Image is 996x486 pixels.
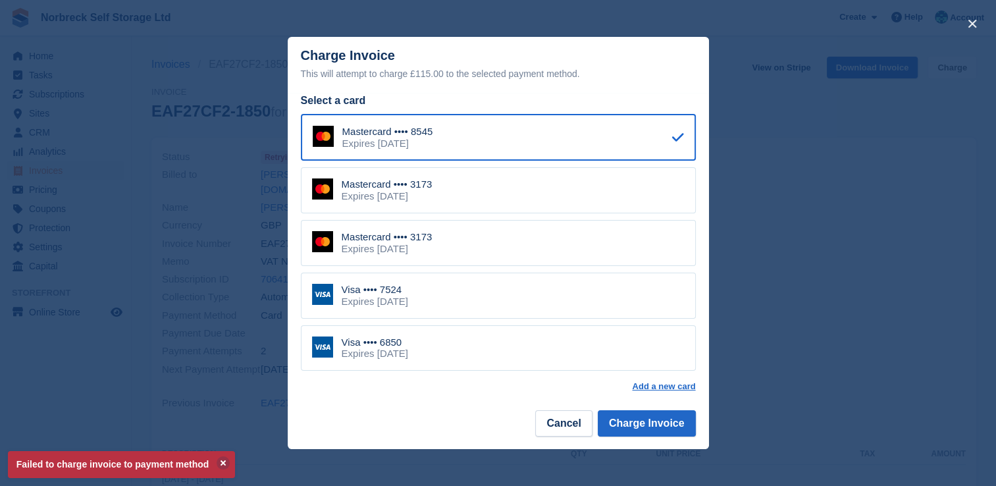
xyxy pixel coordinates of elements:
[632,381,695,392] a: Add a new card
[312,284,333,305] img: Visa Logo
[962,13,983,34] button: close
[8,451,235,478] p: Failed to charge invoice to payment method
[342,337,408,348] div: Visa •••• 6850
[342,126,433,138] div: Mastercard •••• 8545
[342,296,408,308] div: Expires [DATE]
[312,337,333,358] img: Visa Logo
[342,284,408,296] div: Visa •••• 7524
[313,126,334,147] img: Mastercard Logo
[535,410,592,437] button: Cancel
[301,93,696,109] div: Select a card
[342,243,432,255] div: Expires [DATE]
[342,348,408,360] div: Expires [DATE]
[312,178,333,200] img: Mastercard Logo
[342,178,432,190] div: Mastercard •••• 3173
[342,190,432,202] div: Expires [DATE]
[301,48,696,82] div: Charge Invoice
[301,66,696,82] div: This will attempt to charge £115.00 to the selected payment method.
[342,138,433,149] div: Expires [DATE]
[342,231,432,243] div: Mastercard •••• 3173
[598,410,696,437] button: Charge Invoice
[312,231,333,252] img: Mastercard Logo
